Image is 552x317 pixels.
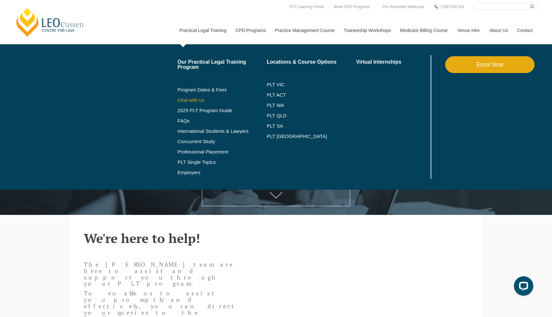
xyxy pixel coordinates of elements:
a: Pre-Recorded Webcasts [381,3,426,10]
a: Practice Management Course [270,16,339,44]
iframe: LiveChat chat widget [509,274,536,301]
a: PLT SA [267,123,356,129]
a: Locations & Course Options [267,59,356,65]
a: 1300 039 031 [439,3,466,10]
a: Venue Hire [453,16,485,44]
a: Employers [178,170,267,175]
span: 1300 039 031 [441,5,464,9]
a: [PERSON_NAME] Centre for Law [15,7,86,37]
a: Our Practical Legal Training Program [178,59,267,70]
a: Virtual Internships [356,59,429,65]
a: Practical Legal Training [175,16,231,44]
h2: We're here to help! [84,231,468,245]
a: PLT Single Topics [178,160,267,165]
a: Enrol Now [445,56,535,73]
a: FAQs [178,118,267,123]
a: International Students & Lawyers [178,129,267,134]
a: Traineeship Workshops [339,16,395,44]
a: Book CPD Programs [332,3,371,10]
a: Concurrent Study [178,139,267,144]
a: PLT [GEOGRAPHIC_DATA] [267,134,356,139]
a: PLT VIC [267,82,356,87]
a: Chat with us [178,98,267,103]
a: Program Dates & Fees [178,87,267,92]
a: PLT ACT [267,92,356,98]
p: The [PERSON_NAME] team are here to assist and support you through your PLT program. [84,261,238,287]
a: PLT QLD [267,113,356,118]
a: PLT Learning Portal [288,3,325,10]
a: CPD Programs [230,16,270,44]
a: Professional Placement [178,149,267,154]
a: 2025 PLT Program Guide [178,108,251,113]
a: Medicare Billing Course [395,16,453,44]
a: PLT WA [267,103,340,108]
a: About Us [485,16,512,44]
a: Contact [512,16,537,44]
